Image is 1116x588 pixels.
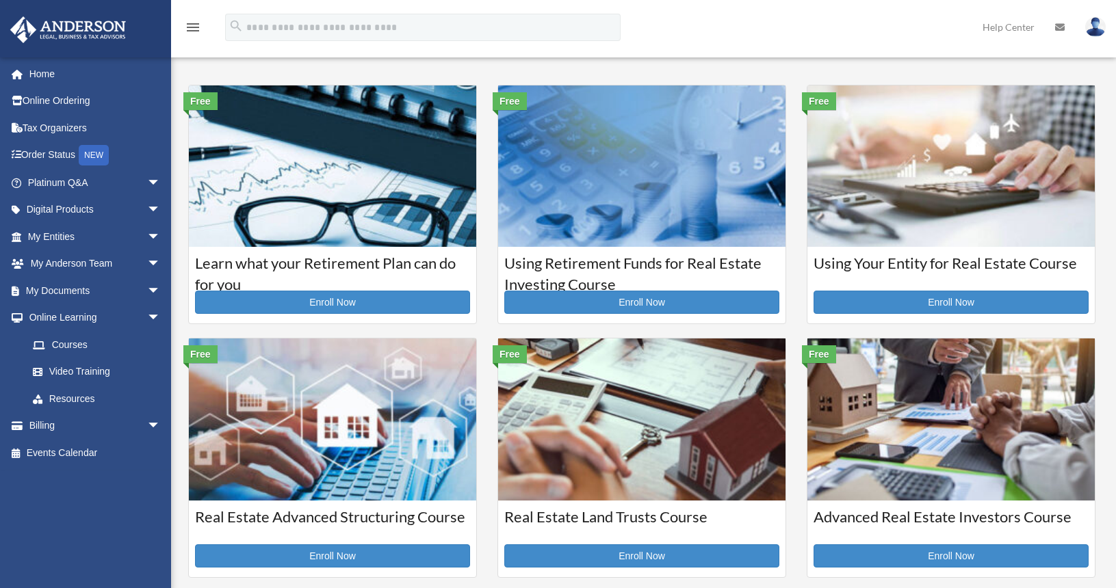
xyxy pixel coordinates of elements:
[504,507,779,541] h3: Real Estate Land Trusts Course
[195,544,470,567] a: Enroll Now
[185,19,201,36] i: menu
[802,345,836,363] div: Free
[802,92,836,110] div: Free
[10,142,181,170] a: Order StatusNEW
[10,304,181,332] a: Online Learningarrow_drop_down
[814,253,1089,287] h3: Using Your Entity for Real Estate Course
[147,304,174,332] span: arrow_drop_down
[195,253,470,287] h3: Learn what your Retirement Plan can do for you
[147,169,174,197] span: arrow_drop_down
[10,412,181,440] a: Billingarrow_drop_down
[147,196,174,224] span: arrow_drop_down
[79,145,109,165] div: NEW
[10,169,181,196] a: Platinum Q&Aarrow_drop_down
[493,92,527,110] div: Free
[10,60,181,88] a: Home
[10,250,181,278] a: My Anderson Teamarrow_drop_down
[19,385,181,412] a: Resources
[814,544,1089,567] a: Enroll Now
[19,358,181,386] a: Video Training
[147,223,174,251] span: arrow_drop_down
[493,345,527,363] div: Free
[147,277,174,305] span: arrow_drop_down
[814,507,1089,541] h3: Advanced Real Estate Investors Course
[195,291,470,314] a: Enroll Now
[10,88,181,115] a: Online Ordering
[185,24,201,36] a: menu
[229,18,244,34] i: search
[10,277,181,304] a: My Documentsarrow_drop_down
[147,412,174,440] span: arrow_drop_down
[504,291,779,314] a: Enroll Now
[504,544,779,567] a: Enroll Now
[814,291,1089,314] a: Enroll Now
[183,92,218,110] div: Free
[10,439,181,466] a: Events Calendar
[1085,17,1106,37] img: User Pic
[6,16,130,43] img: Anderson Advisors Platinum Portal
[504,253,779,287] h3: Using Retirement Funds for Real Estate Investing Course
[10,196,181,224] a: Digital Productsarrow_drop_down
[19,331,174,358] a: Courses
[10,223,181,250] a: My Entitiesarrow_drop_down
[195,507,470,541] h3: Real Estate Advanced Structuring Course
[10,114,181,142] a: Tax Organizers
[147,250,174,278] span: arrow_drop_down
[183,345,218,363] div: Free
